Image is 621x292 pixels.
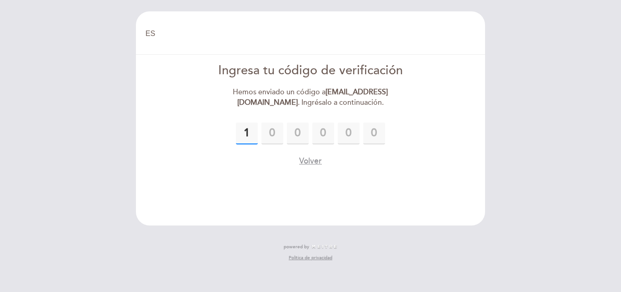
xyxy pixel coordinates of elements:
[206,87,415,108] div: Hemos enviado un código a . Ingrésalo a continuación.
[284,244,309,250] span: powered by
[299,155,322,167] button: Volver
[261,123,283,144] input: 0
[287,123,309,144] input: 0
[236,123,258,144] input: 0
[311,245,337,249] img: MEITRE
[363,123,385,144] input: 0
[312,123,334,144] input: 0
[206,62,415,80] div: Ingresa tu código de verificación
[338,123,360,144] input: 0
[237,87,388,107] strong: [EMAIL_ADDRESS][DOMAIN_NAME]
[289,255,332,261] a: Política de privacidad
[284,244,337,250] a: powered by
